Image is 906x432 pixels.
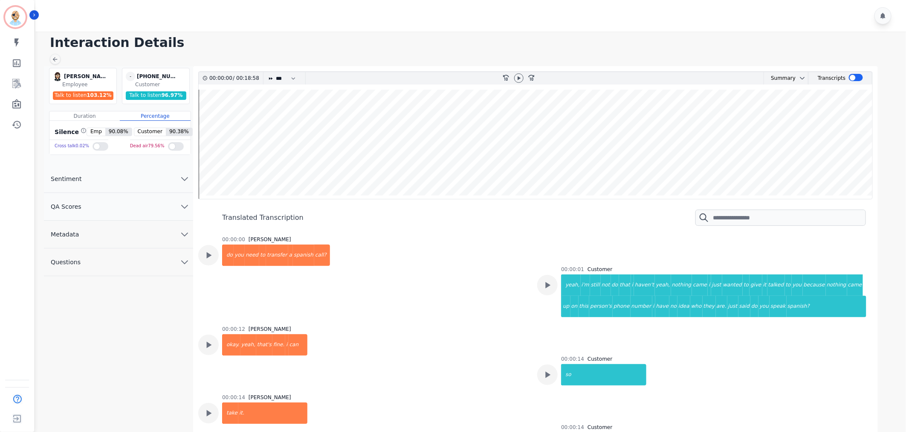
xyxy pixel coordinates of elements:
div: you [792,274,803,296]
div: Silence [53,128,87,136]
div: spanish? [787,296,866,317]
div: 00:00:14 [222,394,245,401]
div: i [708,274,711,296]
img: Bordered avatar [5,7,26,27]
div: talked [767,274,785,296]
div: yeah, [562,274,580,296]
div: Summary [764,72,796,85]
div: do [611,274,619,296]
svg: chevron down [179,174,190,184]
div: haven't [634,274,655,296]
div: came [847,274,863,296]
div: 00:00:00 [222,236,245,243]
button: QA Scores chevron down [44,193,193,221]
div: Transcripts [818,72,845,85]
span: QA Scores [44,202,88,211]
div: i [285,334,288,356]
span: Customer [134,128,166,136]
div: up [562,296,570,317]
div: Talk to listen [53,91,113,100]
button: Sentiment chevron down [44,165,193,193]
div: just [711,274,722,296]
svg: chevron down [179,201,190,212]
div: so [562,364,646,385]
div: yeah, [655,274,671,296]
div: wanted [722,274,743,296]
div: speak [770,296,787,317]
div: Cross talk 0.02 % [55,140,89,152]
div: Dead air 79.56 % [130,140,165,152]
div: spanish [293,245,314,266]
div: they [703,296,716,317]
div: 00:00:14 [561,356,584,362]
div: you [758,296,770,317]
div: i'm [581,274,590,296]
div: person's [589,296,613,317]
svg: chevron down [179,257,190,267]
div: Customer [588,356,612,362]
div: i [631,274,634,296]
div: are. [716,296,727,317]
div: i [652,296,655,317]
div: 00:00:14 [561,424,584,431]
div: do [750,296,758,317]
button: chevron down [796,75,806,82]
div: a [288,245,293,266]
div: no [669,296,677,317]
div: to [743,274,750,296]
div: you [234,245,245,266]
span: 103.12 % [87,92,111,98]
h1: Interaction Details [50,35,897,50]
div: need [245,245,259,266]
span: Metadata [44,230,86,239]
div: it [762,274,767,296]
div: came [692,274,708,296]
div: do [223,245,234,266]
div: 00:18:58 [234,72,258,85]
svg: chevron down [179,229,190,239]
button: Questions chevron down [44,248,193,276]
div: fine. [272,334,285,356]
div: nothing [671,274,692,296]
div: Translated Transcription [198,199,304,236]
div: Talk to listen [126,91,186,100]
div: because [803,274,826,296]
div: yeah, [240,334,256,356]
div: take [223,403,238,424]
span: - [126,72,135,81]
span: 96.97 % [162,92,183,98]
div: 00:00:12 [222,326,245,333]
div: who [690,296,703,317]
button: Metadata chevron down [44,221,193,248]
div: call? [314,245,330,266]
div: phone [613,296,631,317]
div: [PERSON_NAME] [249,394,291,401]
div: just [727,296,738,317]
div: to [785,274,792,296]
div: [PERSON_NAME] [64,72,107,81]
div: [PERSON_NAME] [249,326,291,333]
span: Questions [44,258,87,266]
div: on [570,296,579,317]
div: that [619,274,631,296]
div: it. [238,403,307,424]
div: Employee [62,81,115,88]
div: okay. [223,334,240,356]
div: said [738,296,751,317]
div: can [289,334,307,356]
div: idea [677,296,690,317]
svg: chevron down [799,75,806,82]
div: 00:00:00 [209,72,233,85]
div: give [750,274,762,296]
div: to [259,245,266,266]
div: number [631,296,652,317]
span: Sentiment [44,175,88,183]
div: Customer [588,424,612,431]
div: not [601,274,611,296]
span: 90.08 % [105,128,132,136]
div: Duration [49,111,120,121]
div: nothing [826,274,847,296]
span: 90.38 % [166,128,192,136]
div: Customer [135,81,188,88]
div: [PERSON_NAME] [249,236,291,243]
